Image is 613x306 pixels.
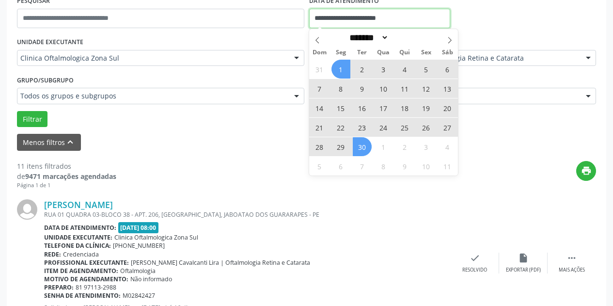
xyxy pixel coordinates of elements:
span: Setembro 12, 2025 [417,79,436,98]
span: Setembro 15, 2025 [331,98,350,117]
img: img [17,199,37,220]
span: Setembro 9, 2025 [353,79,372,98]
span: Setembro 30, 2025 [353,137,372,156]
button: print [576,161,596,181]
span: Setembro 4, 2025 [395,60,414,79]
i: print [581,165,592,176]
span: Setembro 22, 2025 [331,118,350,137]
span: Outubro 8, 2025 [374,157,393,176]
span: Setembro 6, 2025 [438,60,457,79]
span: Sex [415,49,437,56]
select: Month [346,32,389,43]
span: Setembro 16, 2025 [353,98,372,117]
span: Outubro 6, 2025 [331,157,350,176]
span: Setembro 11, 2025 [395,79,414,98]
div: Mais ações [559,267,585,274]
strong: 9471 marcações agendadas [25,172,116,181]
span: Dom [309,49,330,56]
i:  [566,253,577,263]
b: Rede: [44,250,61,258]
span: Outubro 9, 2025 [395,157,414,176]
span: Outubro 5, 2025 [310,157,329,176]
span: Não informado [130,275,172,283]
span: Setembro 20, 2025 [438,98,457,117]
span: 81 97113-2988 [76,283,116,291]
span: Setembro 28, 2025 [310,137,329,156]
div: 11 itens filtrados [17,161,116,171]
span: Agosto 31, 2025 [310,60,329,79]
span: [DATE] 08:00 [118,222,159,233]
span: M02842427 [123,291,155,300]
i: check [470,253,480,263]
span: Setembro 8, 2025 [331,79,350,98]
span: Outubro 7, 2025 [353,157,372,176]
span: Oftalmologia [120,267,156,275]
span: Outubro 2, 2025 [395,137,414,156]
i: keyboard_arrow_up [65,137,76,147]
span: Setembro 25, 2025 [395,118,414,137]
b: Unidade executante: [44,233,112,242]
span: Sáb [437,49,458,56]
span: Setembro 14, 2025 [310,98,329,117]
span: Todos os grupos e subgrupos [20,91,284,101]
span: Setembro 26, 2025 [417,118,436,137]
span: Clinica Oftalmologica Zona Sul [114,233,198,242]
b: Preparo: [44,283,74,291]
span: Setembro 27, 2025 [438,118,457,137]
span: Setembro 10, 2025 [374,79,393,98]
div: Exportar (PDF) [506,267,541,274]
span: Setembro 29, 2025 [331,137,350,156]
span: Setembro 21, 2025 [310,118,329,137]
span: Setembro 7, 2025 [310,79,329,98]
span: Ter [351,49,373,56]
label: Grupo/Subgrupo [17,73,74,88]
span: Outubro 11, 2025 [438,157,457,176]
b: Senha de atendimento: [44,291,121,300]
span: Outubro 3, 2025 [417,137,436,156]
span: Seg [330,49,351,56]
span: Setembro 13, 2025 [438,79,457,98]
b: Motivo de agendamento: [44,275,128,283]
span: [PERSON_NAME] Cavalcanti Lira | Oftalmologia Retina e Catarata [131,258,310,267]
span: Outubro 4, 2025 [438,137,457,156]
i: insert_drive_file [518,253,529,263]
span: Credenciada [63,250,99,258]
span: Outubro 1, 2025 [374,137,393,156]
span: Setembro 17, 2025 [374,98,393,117]
a: [PERSON_NAME] [44,199,113,210]
span: Setembro 24, 2025 [374,118,393,137]
div: Resolvido [462,267,487,274]
span: Setembro 2, 2025 [353,60,372,79]
span: Setembro 19, 2025 [417,98,436,117]
button: Menos filtroskeyboard_arrow_up [17,134,81,151]
span: Setembro 3, 2025 [374,60,393,79]
span: Clinica Oftalmologica Zona Sul [20,53,284,63]
div: Página 1 de 1 [17,181,116,190]
span: Setembro 5, 2025 [417,60,436,79]
span: Qua [373,49,394,56]
span: Qui [394,49,415,56]
b: Profissional executante: [44,258,129,267]
span: [PHONE_NUMBER] [113,242,165,250]
button: Filtrar [17,111,47,128]
b: Item de agendamento: [44,267,118,275]
b: Telefone da clínica: [44,242,111,250]
label: UNIDADE EXECUTANTE [17,35,83,50]
b: Data de atendimento: [44,224,116,232]
span: Outubro 10, 2025 [417,157,436,176]
span: Setembro 18, 2025 [395,98,414,117]
input: Year [389,32,421,43]
span: Setembro 23, 2025 [353,118,372,137]
div: RUA 01 QUADRA 03-BLOCO 38 - APT. 206, [GEOGRAPHIC_DATA], JABOATAO DOS GUARARAPES - PE [44,210,451,219]
span: Setembro 1, 2025 [331,60,350,79]
div: de [17,171,116,181]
